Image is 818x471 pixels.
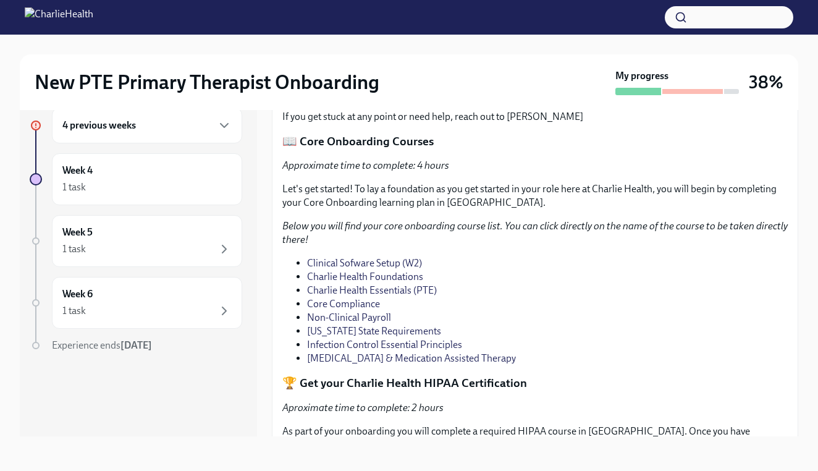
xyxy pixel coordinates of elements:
[25,7,93,27] img: CharlieHealth
[282,425,788,465] p: As part of your onboarding you will complete a required HIPAA course in [GEOGRAPHIC_DATA]. Once y...
[282,182,788,210] p: Let's get started! To lay a foundation as you get started in your role here at Charlie Health, yo...
[282,159,449,171] em: Approximate time to complete: 4 hours
[307,298,380,310] a: Core Compliance
[307,257,422,269] a: Clinical Sofware Setup (W2)
[282,134,788,150] p: 📖 Core Onboarding Courses
[282,110,788,124] p: If you get stuck at any point or need help, reach out to [PERSON_NAME]
[62,242,86,256] div: 1 task
[615,69,668,83] strong: My progress
[62,119,136,132] h6: 4 previous weeks
[62,287,93,301] h6: Week 6
[307,271,423,282] a: Charlie Health Foundations
[62,164,93,177] h6: Week 4
[282,402,444,414] em: Aproximate time to complete: 2 hours
[62,180,86,194] div: 1 task
[749,71,783,93] h3: 38%
[307,284,437,296] a: Charlie Health Essentials (PTE)
[62,304,86,318] div: 1 task
[62,226,93,239] h6: Week 5
[30,215,242,267] a: Week 51 task
[52,108,242,143] div: 4 previous weeks
[120,339,152,351] strong: [DATE]
[307,325,441,337] a: [US_STATE] State Requirements
[282,375,788,391] p: 🏆 Get your Charlie Health HIPAA Certification
[307,312,391,323] a: Non-Clinical Payroll
[307,339,462,350] a: Infection Control Essential Principles
[307,352,516,364] a: [MEDICAL_DATA] & Medication Assisted Therapy
[282,220,788,245] em: Below you will find your core onboarding course list. You can click directly on the name of the c...
[35,70,379,95] h2: New PTE Primary Therapist Onboarding
[52,339,152,351] span: Experience ends
[30,153,242,205] a: Week 41 task
[30,277,242,329] a: Week 61 task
